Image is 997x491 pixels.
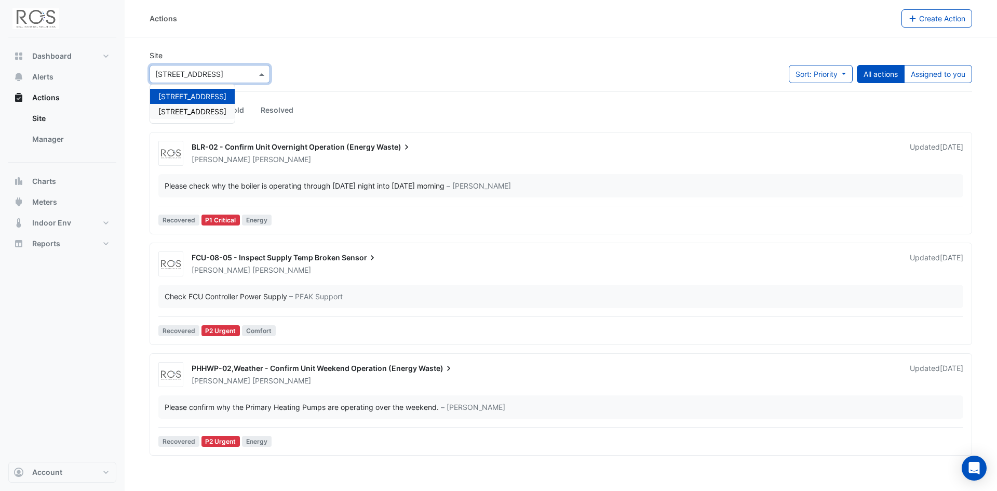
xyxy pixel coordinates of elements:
[14,218,24,228] app-icon: Indoor Env
[201,215,240,225] div: P1 Critical
[252,265,311,275] span: [PERSON_NAME]
[376,142,412,152] span: Waste)
[242,215,272,225] span: Energy
[32,218,71,228] span: Indoor Env
[158,107,226,116] span: [STREET_ADDRESS]
[32,197,57,207] span: Meters
[201,325,240,336] div: P2 Urgent
[159,370,183,380] img: Real Control Solutions
[8,67,116,87] button: Alerts
[192,253,340,262] span: FCU-08-05 - Inspect Supply Temp Broken
[904,65,972,83] button: Assigned to you
[940,253,963,262] span: Thu 25-Sep-2025 15:16 BST
[32,176,56,187] span: Charts
[159,149,183,159] img: Real Control Solutions
[8,46,116,67] button: Dashboard
[252,154,311,165] span: [PERSON_NAME]
[919,14,965,23] span: Create Action
[252,376,311,386] span: [PERSON_NAME]
[158,436,199,447] span: Recovered
[289,291,343,302] span: – PEAK Support
[192,266,250,274] span: [PERSON_NAME]
[150,85,235,123] div: Options List
[242,325,276,336] span: Comfort
[192,364,417,373] span: PHHWP-02,Weather - Confirm Unit Weekend Operation (Energy
[252,100,302,120] a: Resolved
[32,51,72,61] span: Dashboard
[8,462,116,483] button: Account
[14,51,24,61] app-icon: Dashboard
[158,92,226,101] span: [STREET_ADDRESS]
[789,65,853,83] button: Sort: Priority
[447,180,511,191] span: – [PERSON_NAME]
[192,155,250,164] span: [PERSON_NAME]
[159,259,183,270] img: Real Control Solutions
[32,238,60,249] span: Reports
[796,70,838,78] span: Sort: Priority
[441,402,505,413] span: – [PERSON_NAME]
[192,142,375,151] span: BLR-02 - Confirm Unit Overnight Operation (Energy
[8,108,116,154] div: Actions
[24,129,116,150] a: Manager
[158,325,199,336] span: Recovered
[192,376,250,385] span: [PERSON_NAME]
[857,65,905,83] button: All actions
[165,180,444,191] div: Please check why the boiler is operating through [DATE] night into [DATE] morning
[419,363,454,374] span: Waste)
[32,467,62,477] span: Account
[910,142,963,165] div: Updated
[158,215,199,225] span: Recovered
[8,87,116,108] button: Actions
[12,8,59,29] img: Company Logo
[14,197,24,207] app-icon: Meters
[8,192,116,213] button: Meters
[940,142,963,151] span: Tue 16-Sep-2025 08:55 BST
[14,238,24,249] app-icon: Reports
[910,253,963,275] div: Updated
[150,50,163,61] label: Site
[201,436,240,447] div: P2 Urgent
[8,233,116,254] button: Reports
[14,72,24,82] app-icon: Alerts
[24,108,116,129] a: Site
[910,363,963,386] div: Updated
[8,213,116,233] button: Indoor Env
[165,291,287,302] div: Check FCU Controller Power Supply
[32,92,60,103] span: Actions
[342,253,378,263] span: Sensor
[962,456,987,481] div: Open Intercom Messenger
[32,72,53,82] span: Alerts
[150,13,177,24] div: Actions
[165,402,439,413] div: Please confirm why the Primary Heating Pumps are operating over the weekend.
[14,176,24,187] app-icon: Charts
[940,364,963,373] span: Tue 16-Sep-2025 08:56 BST
[901,9,973,28] button: Create Action
[242,436,272,447] span: Energy
[14,92,24,103] app-icon: Actions
[8,171,116,192] button: Charts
